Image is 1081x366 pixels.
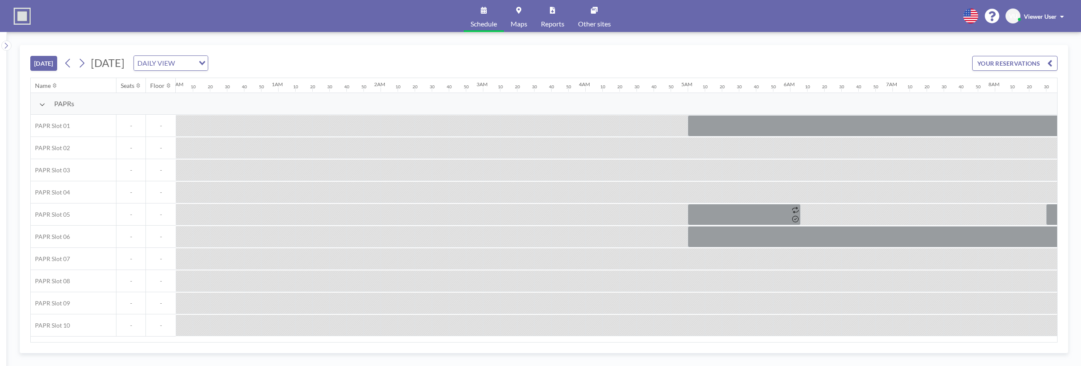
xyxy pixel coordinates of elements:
[134,56,208,70] div: Search for option
[146,166,176,174] span: -
[477,81,488,87] div: 3AM
[116,277,145,285] span: -
[754,84,759,90] div: 40
[146,144,176,152] span: -
[150,82,165,90] div: Floor
[771,84,776,90] div: 50
[116,122,145,130] span: -
[668,84,674,90] div: 50
[116,189,145,196] span: -
[242,84,247,90] div: 40
[1027,84,1032,90] div: 20
[805,84,810,90] div: 10
[14,8,31,25] img: organization-logo
[703,84,708,90] div: 10
[31,211,70,218] span: PAPR Slot 05
[651,84,657,90] div: 40
[566,84,571,90] div: 50
[54,99,74,108] span: PAPRs
[976,84,981,90] div: 50
[1009,12,1017,20] span: VU
[856,84,861,90] div: 40
[146,122,176,130] span: -
[784,81,795,87] div: 6AM
[873,84,878,90] div: 50
[116,255,145,263] span: -
[146,189,176,196] span: -
[464,84,469,90] div: 50
[116,144,145,152] span: -
[839,84,844,90] div: 30
[225,84,230,90] div: 30
[31,299,70,307] span: PAPR Slot 09
[737,84,742,90] div: 30
[471,20,497,27] span: Schedule
[549,84,554,90] div: 40
[822,84,827,90] div: 20
[31,255,70,263] span: PAPR Slot 07
[272,81,283,87] div: 1AM
[498,84,503,90] div: 10
[116,322,145,329] span: -
[91,56,125,69] span: [DATE]
[293,84,298,90] div: 10
[634,84,639,90] div: 30
[31,233,70,241] span: PAPR Slot 06
[720,84,725,90] div: 20
[532,84,537,90] div: 30
[942,84,947,90] div: 30
[191,84,196,90] div: 10
[31,166,70,174] span: PAPR Slot 03
[972,56,1058,71] button: YOUR RESERVATIONS
[327,84,332,90] div: 30
[1044,84,1049,90] div: 30
[146,322,176,329] span: -
[146,277,176,285] span: -
[116,211,145,218] span: -
[959,84,964,90] div: 40
[177,58,194,69] input: Search for option
[31,189,70,196] span: PAPR Slot 04
[413,84,418,90] div: 20
[121,82,134,90] div: Seats
[344,84,349,90] div: 40
[924,84,930,90] div: 20
[146,211,176,218] span: -
[1010,84,1015,90] div: 10
[886,81,897,87] div: 7AM
[259,84,264,90] div: 50
[146,233,176,241] span: -
[907,84,912,90] div: 10
[681,81,692,87] div: 5AM
[116,166,145,174] span: -
[1024,13,1057,20] span: Viewer User
[31,322,70,329] span: PAPR Slot 10
[579,81,590,87] div: 4AM
[31,144,70,152] span: PAPR Slot 02
[169,81,183,87] div: 12AM
[430,84,435,90] div: 30
[136,58,177,69] span: DAILY VIEW
[617,84,622,90] div: 20
[541,20,564,27] span: Reports
[600,84,605,90] div: 10
[447,84,452,90] div: 40
[116,299,145,307] span: -
[578,20,611,27] span: Other sites
[988,81,1000,87] div: 8AM
[31,122,70,130] span: PAPR Slot 01
[31,277,70,285] span: PAPR Slot 08
[361,84,366,90] div: 50
[374,81,385,87] div: 2AM
[208,84,213,90] div: 20
[116,233,145,241] span: -
[146,299,176,307] span: -
[310,84,315,90] div: 20
[395,84,401,90] div: 10
[515,84,520,90] div: 20
[511,20,527,27] span: Maps
[35,82,51,90] div: Name
[30,56,57,71] button: [DATE]
[146,255,176,263] span: -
